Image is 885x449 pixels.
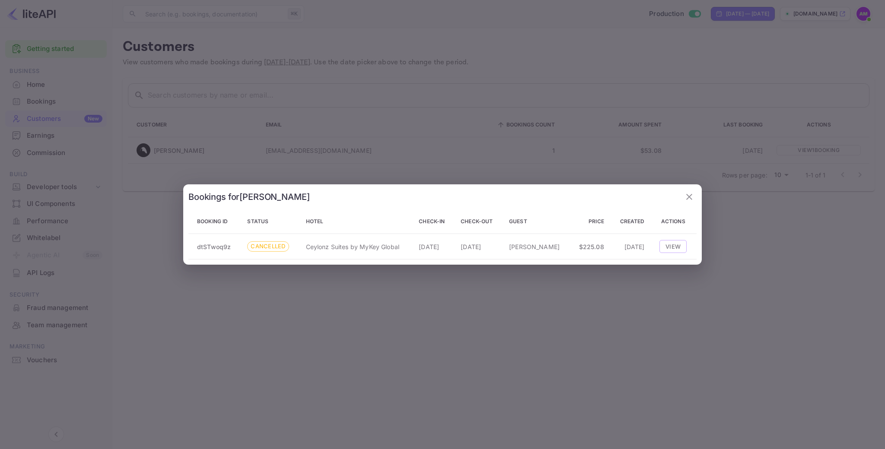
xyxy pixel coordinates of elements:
span: CANCELLED [248,242,288,251]
p: [DATE] [419,242,447,251]
th: Check-out [454,209,502,234]
p: [PERSON_NAME] [509,242,563,251]
p: $225.08 [577,242,604,251]
button: View [659,240,687,253]
th: Check-in [412,209,454,234]
th: Price [570,209,611,234]
p: [DATE] [618,242,645,251]
th: Status [240,209,299,234]
th: Booking ID [188,209,240,234]
h2: Bookings for [PERSON_NAME] [188,192,310,202]
p: Ceylonz Suites by MyKey Global [306,242,405,251]
th: Guest [502,209,570,234]
th: Hotel [299,209,412,234]
th: Actions [651,209,697,234]
p: dtSTwoq9z [197,242,233,251]
th: Created [611,209,652,234]
p: [DATE] [461,242,495,251]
